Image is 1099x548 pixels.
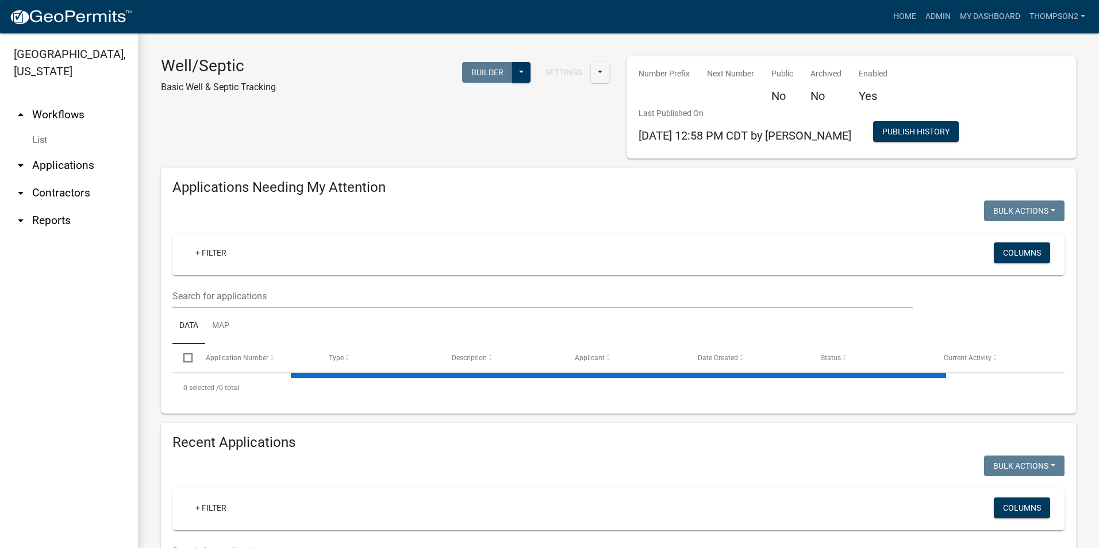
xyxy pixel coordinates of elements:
h3: Well/Septic [161,56,276,76]
p: Number Prefix [639,68,690,80]
p: Next Number [707,68,754,80]
a: Thompson2 [1025,6,1090,28]
datatable-header-cell: Type [317,344,440,372]
span: Type [329,354,344,362]
i: arrow_drop_down [14,186,28,200]
span: [DATE] 12:58 PM CDT by [PERSON_NAME] [639,129,851,142]
span: Application Number [206,354,268,362]
p: Last Published On [639,107,851,119]
datatable-header-cell: Date Created [687,344,810,372]
a: Data [172,308,205,345]
wm-modal-confirm: Workflow Publish History [873,128,959,137]
datatable-header-cell: Application Number [194,344,317,372]
i: arrow_drop_up [14,108,28,122]
span: Date Created [698,354,738,362]
p: Public [771,68,793,80]
datatable-header-cell: Applicant [564,344,687,372]
a: My Dashboard [955,6,1025,28]
p: Enabled [859,68,887,80]
button: Builder [462,62,513,83]
button: Bulk Actions [984,456,1065,476]
span: Status [821,354,841,362]
h4: Applications Needing My Attention [172,179,1065,196]
button: Columns [994,497,1050,518]
datatable-header-cell: Description [441,344,564,372]
span: 0 selected / [183,384,219,392]
h4: Recent Applications [172,434,1065,451]
i: arrow_drop_down [14,214,28,227]
a: Map [205,308,236,345]
span: Applicant [575,354,605,362]
div: 0 total [172,373,1065,402]
a: + Filter [186,242,236,263]
a: Admin [921,6,955,28]
datatable-header-cell: Current Activity [933,344,1056,372]
h5: No [771,89,793,103]
h5: No [810,89,841,103]
datatable-header-cell: Select [172,344,194,372]
p: Archived [810,68,841,80]
h5: Yes [859,89,887,103]
button: Publish History [873,121,959,142]
p: Basic Well & Septic Tracking [161,80,276,94]
datatable-header-cell: Status [810,344,933,372]
a: + Filter [186,497,236,518]
button: Bulk Actions [984,200,1065,221]
button: Columns [994,242,1050,263]
a: Home [889,6,921,28]
span: Description [452,354,487,362]
span: Current Activity [944,354,992,362]
input: Search for applications [172,284,913,308]
i: arrow_drop_down [14,159,28,172]
button: Settings [536,62,591,83]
